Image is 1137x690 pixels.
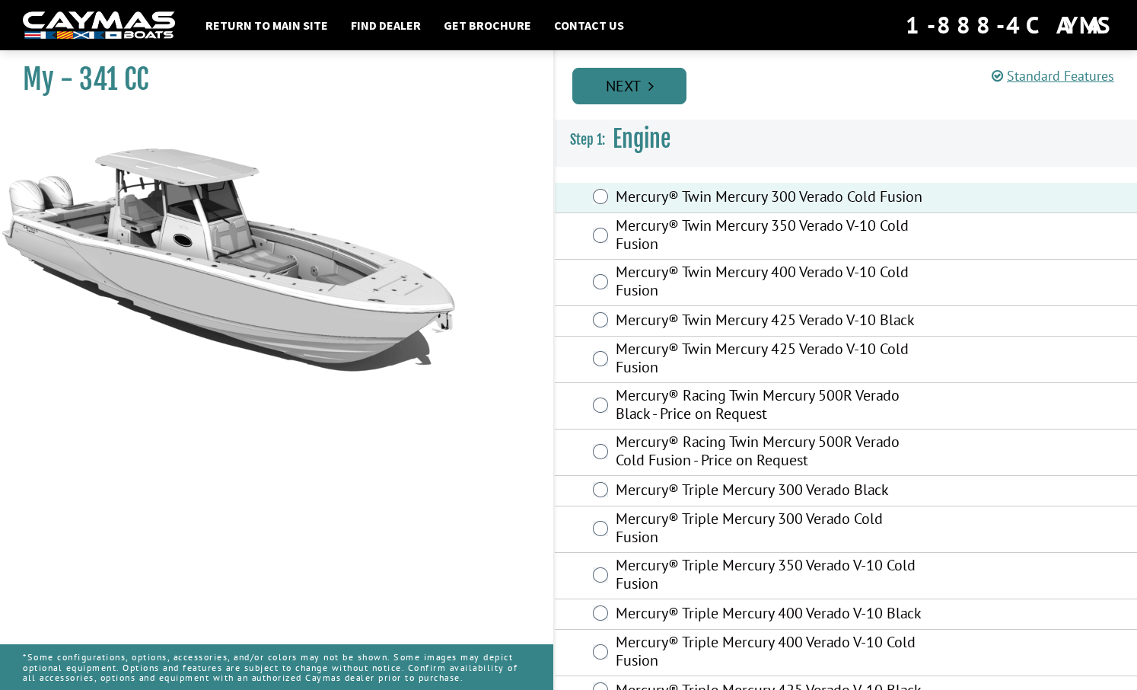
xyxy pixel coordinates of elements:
label: Mercury® Triple Mercury 300 Verado Black [616,481,928,503]
a: Find Dealer [343,15,428,35]
label: Mercury® Triple Mercury 300 Verado Cold Fusion [616,510,928,550]
a: Contact Us [546,15,632,35]
label: Mercury® Twin Mercury 425 Verado V-10 Black [616,311,928,333]
a: Next [572,68,686,104]
img: white-logo-c9c8dbefe5ff5ceceb0f0178aa75bf4bb51f6bca0971e226c86eb53dfe498488.png [23,11,175,40]
label: Mercury® Twin Mercury 400 Verado V-10 Cold Fusion [616,263,928,303]
h3: Engine [555,111,1137,168]
a: Return to main site [198,15,336,35]
h1: My - 341 CC [23,62,515,97]
label: Mercury® Racing Twin Mercury 500R Verado Cold Fusion - Price on Request [616,433,928,473]
label: Mercury® Triple Mercury 350 Verado V-10 Cold Fusion [616,556,928,596]
ul: Pagination [568,65,1137,104]
a: Standard Features [992,67,1114,85]
a: Get Brochure [436,15,539,35]
p: *Some configurations, options, accessories, and/or colors may not be shown. Some images may depic... [23,644,530,690]
label: Mercury® Twin Mercury 425 Verado V-10 Cold Fusion [616,340,928,380]
label: Mercury® Racing Twin Mercury 500R Verado Black - Price on Request [616,386,928,426]
label: Mercury® Twin Mercury 300 Verado Cold Fusion [616,187,928,209]
label: Mercury® Triple Mercury 400 Verado V-10 Cold Fusion [616,633,928,673]
div: 1-888-4CAYMAS [906,8,1114,42]
label: Mercury® Triple Mercury 400 Verado V-10 Black [616,604,928,626]
label: Mercury® Twin Mercury 350 Verado V-10 Cold Fusion [616,216,928,257]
